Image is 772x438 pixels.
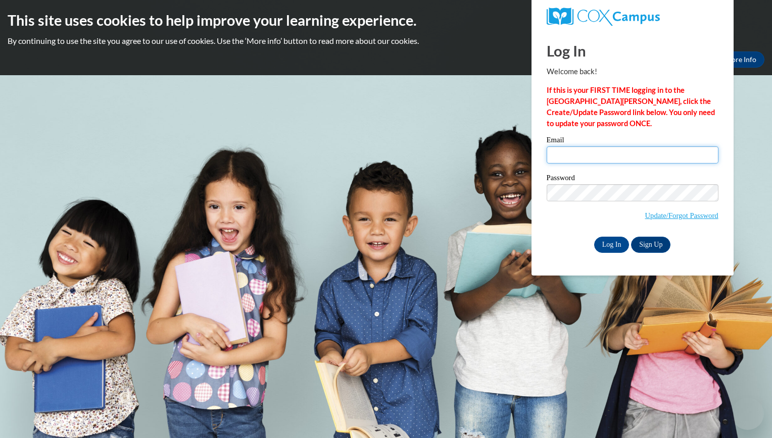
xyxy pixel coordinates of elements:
[547,8,718,26] a: COX Campus
[547,66,718,77] p: Welcome back!
[631,237,670,253] a: Sign Up
[732,398,764,430] iframe: Button to launch messaging window
[547,86,715,128] strong: If this is your FIRST TIME logging in to the [GEOGRAPHIC_DATA][PERSON_NAME], click the Create/Upd...
[8,10,764,30] h2: This site uses cookies to help improve your learning experience.
[645,211,718,220] a: Update/Forgot Password
[547,136,718,146] label: Email
[547,40,718,61] h1: Log In
[717,51,764,68] a: More Info
[547,174,718,184] label: Password
[8,35,764,46] p: By continuing to use the site you agree to our use of cookies. Use the ‘More info’ button to read...
[594,237,630,253] input: Log In
[547,8,660,26] img: COX Campus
